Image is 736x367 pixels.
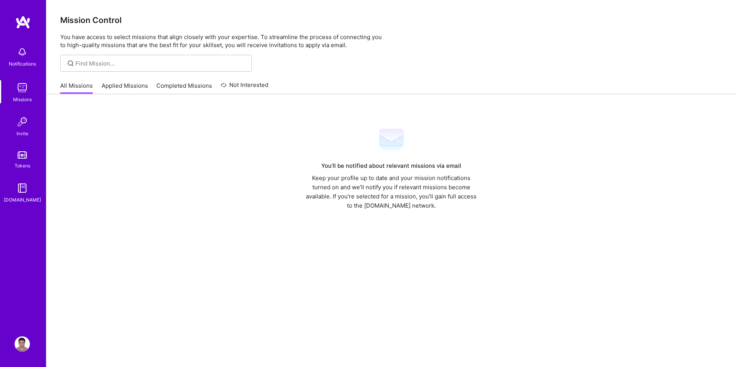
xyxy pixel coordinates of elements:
[66,59,75,68] i: icon SearchGrey
[15,162,30,170] div: Tokens
[15,80,30,95] img: teamwork
[60,82,93,94] a: All Missions
[303,161,480,170] div: You’ll be notified about relevant missions via email
[9,60,36,68] div: Notifications
[16,129,28,138] div: Invite
[76,59,246,67] input: Find Mission...
[13,336,32,352] a: User Avatar
[102,82,148,94] a: Applied Missions
[4,196,41,204] div: [DOMAIN_NAME]
[15,44,30,60] img: bell
[13,95,32,103] div: Missions
[15,15,31,29] img: logo
[156,82,212,94] a: Completed Missions
[15,114,30,129] img: Invite
[60,33,722,49] p: You have access to select missions that align closely with your expertise. To streamline the proc...
[60,15,722,25] h3: Mission Control
[221,80,269,94] a: Not Interested
[15,180,30,196] img: guide book
[18,151,27,159] img: tokens
[379,128,404,152] img: Mail
[303,174,480,210] div: Keep your profile up to date and your mission notifications turned on and we’ll notify you if rel...
[15,336,30,352] img: User Avatar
